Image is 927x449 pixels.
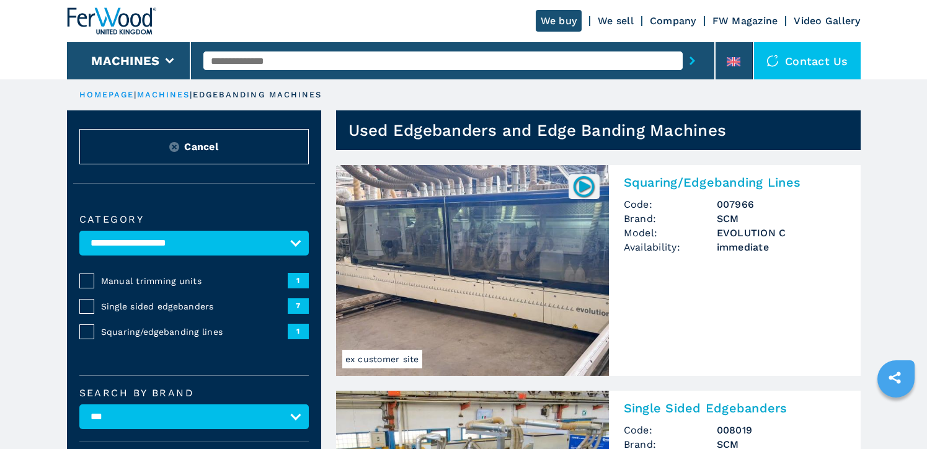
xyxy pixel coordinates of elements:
p: edgebanding machines [193,89,322,100]
span: ex customer site [342,350,422,368]
span: immediate [717,240,846,254]
button: Machines [91,53,159,68]
span: Cancel [184,140,218,154]
span: Manual trimming units [101,275,288,287]
h3: EVOLUTION C [717,226,846,240]
img: Ferwood [67,7,156,35]
h1: Used Edgebanders and Edge Banding Machines [348,120,727,140]
img: Squaring/Edgebanding Lines SCM EVOLUTION C [336,165,609,376]
a: FW Magazine [712,15,778,27]
a: Squaring/Edgebanding Lines SCM EVOLUTION Cex customer site007966Squaring/Edgebanding LinesCode:00... [336,165,861,376]
a: Company [650,15,696,27]
h2: Squaring/Edgebanding Lines [624,175,846,190]
a: machines [137,90,190,99]
span: Squaring/edgebanding lines [101,326,288,338]
img: Reset [169,142,179,152]
span: Code: [624,423,717,437]
span: Model: [624,226,717,240]
a: We sell [598,15,634,27]
img: 007966 [572,174,596,198]
button: ResetCancel [79,129,309,164]
h3: 008019 [717,423,846,437]
a: HOMEPAGE [79,90,135,99]
a: Video Gallery [794,15,860,27]
div: Contact us [754,42,861,79]
a: sharethis [879,362,910,393]
iframe: Chat [874,393,918,440]
button: submit-button [683,47,702,75]
span: Brand: [624,211,717,226]
a: We buy [536,10,582,32]
span: 7 [288,298,309,313]
span: | [190,90,192,99]
h3: 007966 [717,197,846,211]
span: 1 [288,324,309,339]
img: Contact us [766,55,779,67]
span: Availability: [624,240,717,254]
span: Code: [624,197,717,211]
span: | [134,90,136,99]
label: Search by brand [79,388,309,398]
h2: Single Sided Edgebanders [624,401,846,416]
label: Category [79,215,309,225]
span: 1 [288,273,309,288]
span: Single sided edgebanders [101,300,288,313]
h3: SCM [717,211,846,226]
